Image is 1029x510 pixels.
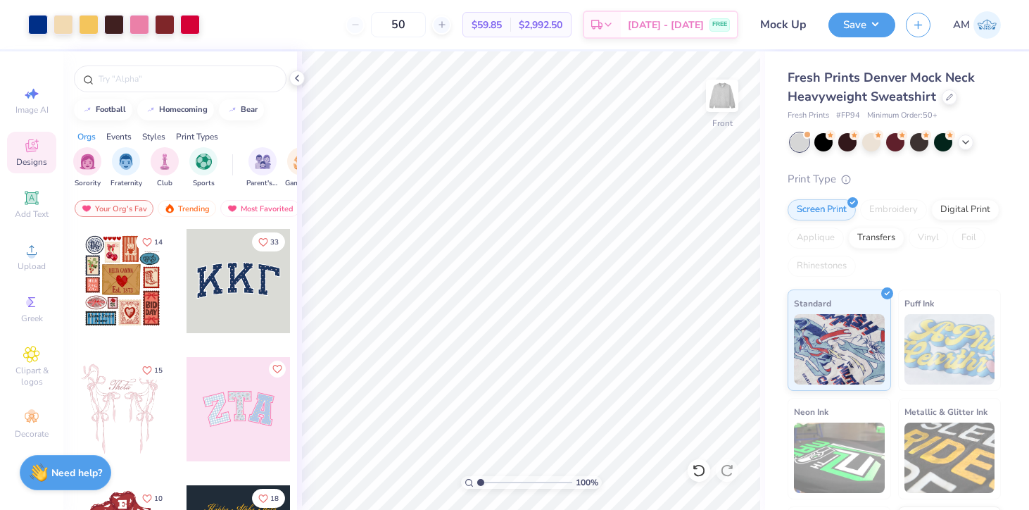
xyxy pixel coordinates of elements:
[828,13,895,37] button: Save
[904,314,995,385] img: Puff Ink
[269,361,286,378] button: Like
[255,154,271,170] img: Parent's Weekend Image
[628,18,704,32] span: [DATE] - [DATE]
[106,130,132,143] div: Events
[285,178,317,189] span: Game Day
[904,404,987,419] span: Metallic & Glitter Ink
[788,171,1001,187] div: Print Type
[241,106,258,113] div: bear
[270,495,279,502] span: 18
[472,18,502,32] span: $59.85
[712,117,733,130] div: Front
[749,11,818,39] input: Untitled Design
[252,232,285,251] button: Like
[73,147,101,189] div: filter for Sorority
[848,228,904,249] div: Transfers
[246,147,279,189] div: filter for Parent's Weekend
[220,200,300,217] div: Most Favorited
[788,256,856,277] div: Rhinestones
[794,296,831,311] span: Standard
[196,154,212,170] img: Sports Image
[51,466,102,480] strong: Need help?
[74,99,132,120] button: football
[193,178,215,189] span: Sports
[154,495,163,502] span: 10
[15,209,49,220] span: Add Text
[219,99,264,120] button: bear
[867,110,938,122] span: Minimum Order: 50 +
[519,18,562,32] span: $2,992.50
[7,365,56,387] span: Clipart & logos
[788,199,856,220] div: Screen Print
[270,239,279,246] span: 33
[246,147,279,189] button: filter button
[953,11,1001,39] a: AM
[931,199,999,220] div: Digital Print
[788,110,829,122] span: Fresh Prints
[16,156,47,168] span: Designs
[285,147,317,189] div: filter for Game Day
[164,204,175,213] img: trending.gif
[285,147,317,189] button: filter button
[794,314,885,385] img: Standard
[77,130,96,143] div: Orgs
[75,178,101,189] span: Sorority
[708,82,736,110] img: Front
[136,489,169,508] button: Like
[15,428,49,440] span: Decorate
[142,130,165,143] div: Styles
[953,17,970,33] span: AM
[111,147,142,189] button: filter button
[227,106,238,114] img: trend_line.gif
[136,232,169,251] button: Like
[21,313,43,324] span: Greek
[151,147,179,189] button: filter button
[111,147,142,189] div: filter for Fraternity
[80,154,96,170] img: Sorority Image
[909,228,948,249] div: Vinyl
[136,361,169,380] button: Like
[118,154,134,170] img: Fraternity Image
[158,200,216,217] div: Trending
[794,423,885,493] img: Neon Ink
[151,147,179,189] div: filter for Club
[157,178,172,189] span: Club
[15,104,49,116] span: Image AI
[159,106,208,113] div: homecoming
[18,261,46,272] span: Upload
[371,12,426,37] input: – –
[97,72,277,86] input: Try "Alpha"
[836,110,860,122] span: # FP94
[973,11,1001,39] img: Aleczandria Montemayor
[860,199,927,220] div: Embroidery
[73,147,101,189] button: filter button
[75,200,153,217] div: Your Org's Fav
[145,106,156,114] img: trend_line.gif
[904,423,995,493] img: Metallic & Glitter Ink
[154,239,163,246] span: 14
[227,204,238,213] img: most_fav.gif
[252,489,285,508] button: Like
[794,404,828,419] span: Neon Ink
[952,228,985,249] div: Foil
[788,228,844,249] div: Applique
[176,130,218,143] div: Print Types
[96,106,126,113] div: football
[788,69,975,105] span: Fresh Prints Denver Mock Neck Heavyweight Sweatshirt
[154,367,163,374] span: 15
[82,106,93,114] img: trend_line.gif
[576,476,598,489] span: 100 %
[189,147,217,189] div: filter for Sports
[712,20,727,30] span: FREE
[293,154,310,170] img: Game Day Image
[81,204,92,213] img: most_fav.gif
[246,178,279,189] span: Parent's Weekend
[904,296,934,311] span: Puff Ink
[157,154,172,170] img: Club Image
[137,99,214,120] button: homecoming
[189,147,217,189] button: filter button
[111,178,142,189] span: Fraternity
